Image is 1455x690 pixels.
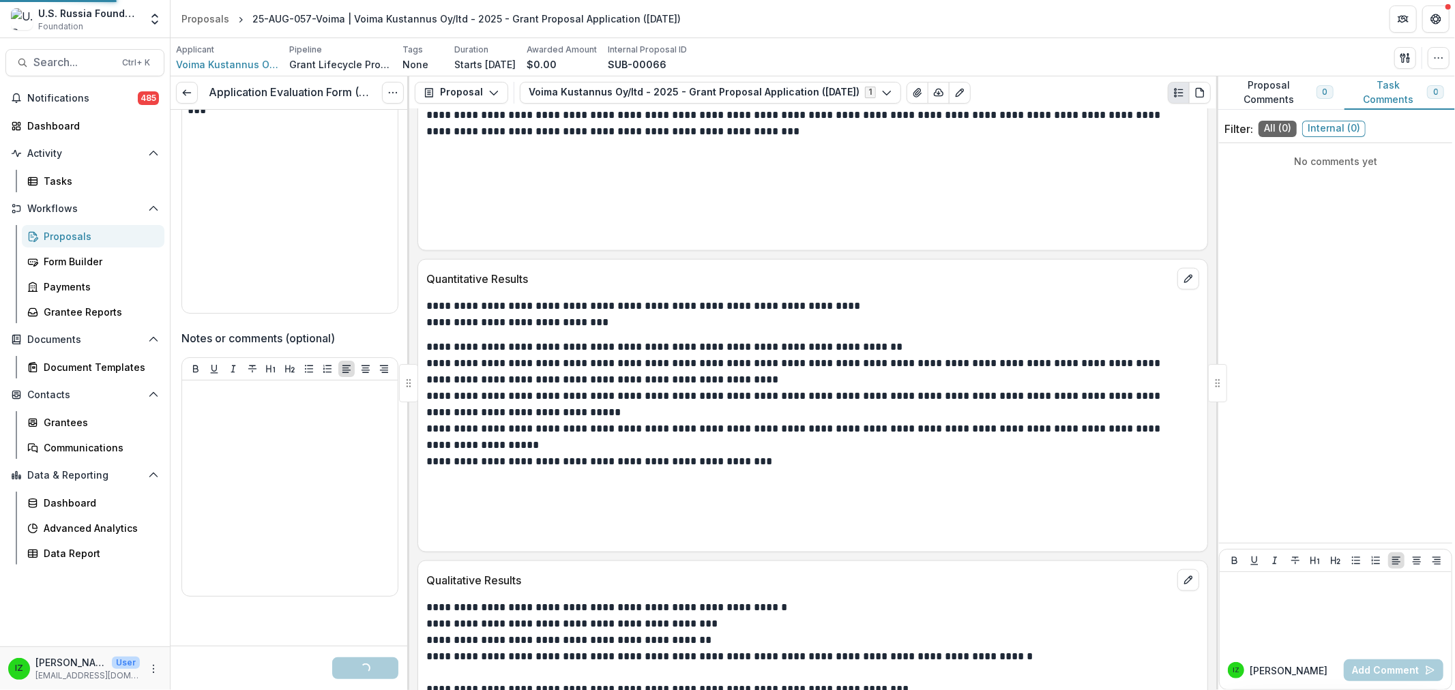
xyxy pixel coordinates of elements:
button: Italicize [225,361,241,377]
div: Document Templates [44,360,153,374]
button: Strike [1287,552,1304,569]
button: Plaintext view [1168,82,1190,104]
p: Pipeline [289,44,322,56]
div: Igor Zevelev [15,664,23,673]
button: Align Right [376,361,392,377]
button: Bold [1226,552,1243,569]
button: Get Help [1422,5,1450,33]
a: Dashboard [5,115,164,137]
button: Open Activity [5,142,164,164]
div: Tasks [44,174,153,188]
p: SUB-00066 [608,57,666,72]
span: Foundation [38,20,83,33]
a: Form Builder [22,250,164,273]
p: Quantitative Results [426,271,1172,287]
div: Data Report [44,546,153,560]
p: No comments yet [1224,154,1447,168]
button: Open entity switcher [145,5,164,33]
button: Add Comment [1344,659,1443,681]
button: Heading 1 [1307,552,1323,569]
button: Options [382,82,404,104]
button: PDF view [1189,82,1211,104]
a: Grantees [22,411,164,434]
p: [PERSON_NAME] [35,655,106,670]
button: Align Center [1409,552,1425,569]
button: Heading 2 [282,361,298,377]
p: Duration [454,44,488,56]
button: Open Workflows [5,198,164,220]
div: Form Builder [44,254,153,269]
div: Dashboard [27,119,153,133]
span: All ( 0 ) [1259,121,1297,137]
button: Heading 2 [1327,552,1344,569]
span: Workflows [27,203,143,215]
button: Bullet List [301,361,317,377]
p: Notes or comments (optional) [181,330,335,346]
span: 0 [1323,87,1327,97]
a: Voima Kustannus Oy/ltd [176,57,278,72]
button: Bold [188,361,204,377]
button: More [145,661,162,677]
img: U.S. Russia Foundation [11,8,33,30]
button: Partners [1390,5,1417,33]
button: Heading 1 [263,361,279,377]
span: Internal ( 0 ) [1302,121,1366,137]
div: Communications [44,440,153,455]
p: $0.00 [527,57,557,72]
button: Open Contacts [5,384,164,406]
button: Voima Kustannus Oy/ltd - 2025 - Grant Proposal Application ([DATE])1 [520,82,901,104]
button: Ordered List [319,361,336,377]
a: Payments [22,275,164,298]
div: Payments [44,280,153,294]
button: Task Comments [1344,76,1455,110]
button: Notifications485 [5,87,164,109]
span: Contacts [27,389,143,401]
span: Data & Reporting [27,470,143,481]
span: Notifications [27,93,138,104]
button: Align Left [338,361,355,377]
button: Open Documents [5,329,164,350]
p: None [402,57,428,72]
div: Igor Zevelev [1233,667,1239,674]
p: Applicant [176,44,214,56]
div: Ctrl + K [119,55,153,70]
button: View Attached Files [907,82,928,104]
p: User [112,657,140,669]
p: Qualitative Results [426,572,1172,588]
span: Activity [27,148,143,160]
div: Grantee Reports [44,305,153,319]
a: Grantee Reports [22,301,164,323]
p: Tags [402,44,423,56]
a: Data Report [22,542,164,565]
button: Strike [244,361,261,377]
div: Advanced Analytics [44,521,153,535]
a: Dashboard [22,492,164,514]
a: Proposals [22,225,164,247]
p: Awarded Amount [527,44,597,56]
button: Search... [5,49,164,76]
p: Filter: [1224,121,1253,137]
button: Proposal [415,82,508,104]
div: U.S. Russia Foundation [38,6,140,20]
a: Proposals [176,9,235,29]
button: Underline [1246,552,1263,569]
p: Internal Proposal ID [608,44,687,56]
button: Bullet List [1348,552,1364,569]
button: edit [1177,569,1199,591]
button: Underline [206,361,222,377]
a: Communications [22,436,164,459]
nav: breadcrumb [176,9,686,29]
div: Proposals [181,12,229,26]
button: Edit as form [949,82,971,104]
button: Align Right [1428,552,1445,569]
a: Advanced Analytics [22,517,164,539]
h3: Application Evaluation Form (Internal) [209,86,371,99]
span: Search... [33,56,114,69]
span: 0 [1433,87,1438,97]
button: Proposal Comments [1216,76,1344,110]
div: Proposals [44,229,153,243]
a: Document Templates [22,356,164,378]
p: Grant Lifecycle Process [289,57,392,72]
p: [PERSON_NAME] [1250,663,1327,678]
